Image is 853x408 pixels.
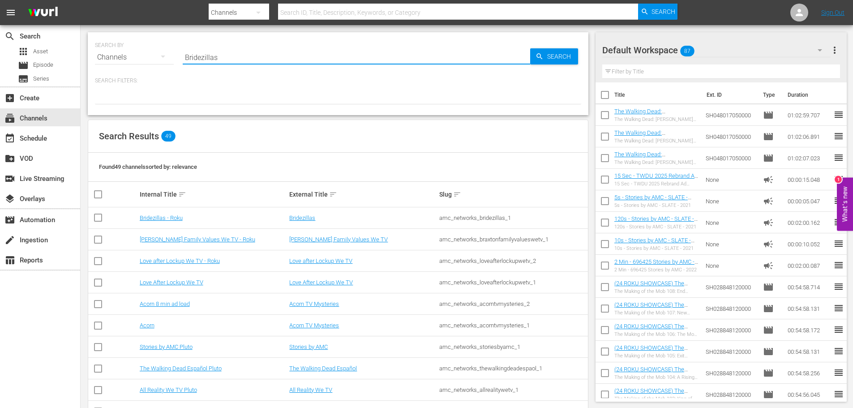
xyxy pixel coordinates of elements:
[178,190,186,198] span: sort
[702,276,759,298] td: SH028848120000
[614,159,699,165] div: The Walking Dead: [PERSON_NAME] 301: Episode 1
[821,9,844,16] a: Sign Out
[758,82,782,107] th: Type
[33,74,49,83] span: Series
[763,217,774,228] span: Ad
[784,362,833,384] td: 00:54:58.256
[18,60,29,71] span: Episode
[833,389,844,399] span: reorder
[835,176,842,183] div: 1
[784,190,833,212] td: 00:00:05.047
[763,282,774,292] span: Episode
[638,4,677,20] button: Search
[829,39,840,61] button: more_vert
[614,172,698,186] a: 15 Sec - TWDU 2025 Rebrand Ad Slates- 15s- SLATE
[614,353,699,359] div: The Making of the Mob 105: Exit Strategy
[614,138,699,144] div: The Walking Dead: [PERSON_NAME] 301: Episode 1
[614,237,694,250] a: 10s - Stories by AMC - SLATE - 2021
[784,169,833,190] td: 00:00:15.048
[833,174,844,185] span: reorder
[99,163,197,170] span: Found 49 channels sorted by: relevance
[140,365,222,372] a: The Walking Dead Español Pluto
[833,367,844,378] span: reorder
[702,169,759,190] td: None
[763,389,774,400] span: Episode
[702,147,759,169] td: SH048017050000
[763,346,774,357] span: Episode
[680,42,694,60] span: 87
[837,177,853,231] button: Open Feedback Widget
[763,153,774,163] span: Episode
[289,236,388,243] a: [PERSON_NAME] Family Values We TV
[614,288,699,294] div: The Making of the Mob 108: End Game
[544,48,578,64] span: Search
[702,233,759,255] td: None
[99,131,159,142] span: Search Results
[833,324,844,335] span: reorder
[439,258,587,264] div: amc_networks_loveafterlockupwetv_2
[439,279,587,286] div: amc_networks_loveafterlockupwetv_1
[140,322,154,329] a: Acorn
[833,131,844,142] span: reorder
[833,152,844,163] span: reorder
[784,126,833,147] td: 01:02:06.891
[702,126,759,147] td: SH048017050000
[763,325,774,335] span: Episode
[763,196,774,206] span: Ad
[833,109,844,120] span: reorder
[453,190,461,198] span: sort
[833,260,844,271] span: reorder
[614,224,699,230] div: 120s - Stories by AMC - SLATE - 2021
[140,344,193,350] a: Stories by AMC Pluto
[140,387,197,393] a: All Reality We TV Pluto
[4,215,15,225] span: Automation
[602,38,831,63] div: Default Workspace
[140,215,183,221] a: Bridezillas - Roku
[784,341,833,362] td: 00:54:58.131
[833,303,844,314] span: reorder
[784,255,833,276] td: 00:02:00.087
[614,82,701,107] th: Title
[4,193,15,204] span: Overlays
[289,322,339,329] a: Acorn TV Mysteries
[614,194,691,207] a: 5s - Stories by AMC - SLATE - 2021
[18,46,29,57] span: Asset
[701,82,758,107] th: Ext. ID
[702,255,759,276] td: None
[614,151,695,164] a: The Walking Dead: [PERSON_NAME] 301: Episode 1
[614,310,699,316] div: The Making of the Mob 107: New Frontiers
[140,189,287,200] div: Internal Title
[784,298,833,319] td: 00:54:58.131
[833,238,844,249] span: reorder
[614,108,695,121] a: The Walking Dead: [PERSON_NAME] 301: Episode 1
[614,374,699,380] div: The Making of the Mob 104: A Rising Threat
[782,82,836,107] th: Duration
[702,190,759,212] td: None
[5,7,16,18] span: menu
[439,189,587,200] div: Slug
[614,267,699,273] div: 2 Min - 696425 Stories by AMC - 2022
[784,233,833,255] td: 00:00:10.052
[784,147,833,169] td: 01:02:07.023
[763,174,774,185] span: Ad
[140,279,203,286] a: Love After Lockup We TV
[530,48,578,64] button: Search
[439,365,587,372] div: amc_networks_thewalkingdeadespaol_1
[4,93,15,103] span: Create
[95,45,174,70] div: Channels
[4,255,15,266] span: Reports
[763,303,774,314] span: Episode
[439,322,587,329] div: amc_networks_acorntvmysteries_1
[702,341,759,362] td: SH028848120000
[763,110,774,120] span: Episode
[140,258,220,264] a: Love after Lockup We TV - Roku
[784,319,833,341] td: 00:54:58.172
[614,366,695,399] a: (24 ROKU SHOWCASE) The Making of the Mob 104: A Rising Threat ((24 ROKU SHOWCASE) The Making of t...
[763,239,774,249] span: Ad
[784,384,833,405] td: 00:54:56.045
[614,323,697,356] a: (24 ROKU SHOWCASE) The Making of the Mob 106: The Mob At War ((24 ROKU SHOWCASE) The Making of th...
[289,215,315,221] a: Bridezillas
[439,387,587,393] div: amc_networks_allrealitywetv_1
[763,368,774,378] span: Episode
[289,258,352,264] a: Love after Lockup We TV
